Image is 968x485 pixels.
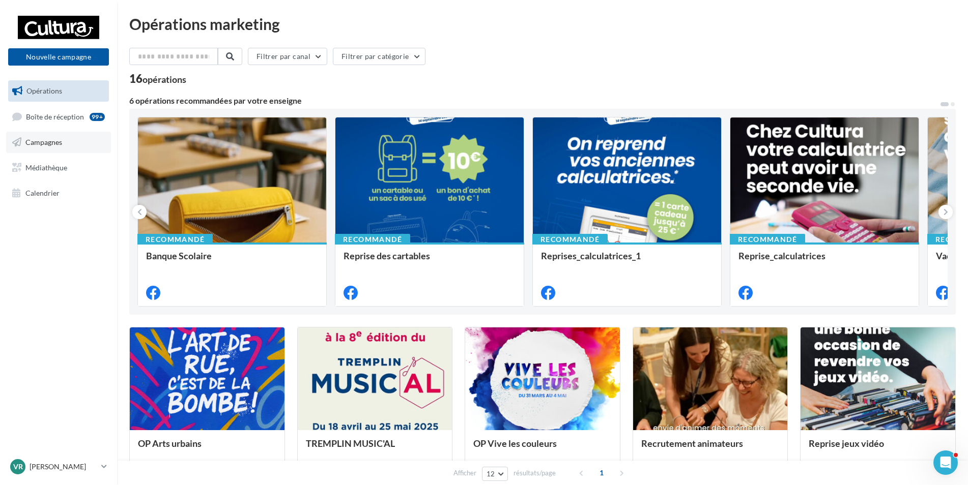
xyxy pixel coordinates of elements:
span: Boîte de réception [26,112,84,120]
a: Opérations [6,80,111,102]
span: OP Vive les couleurs [473,438,557,449]
span: Vr [13,462,23,472]
div: Recommandé [730,234,805,245]
div: Recommandé [532,234,608,245]
span: Reprise des cartables [344,250,430,261]
span: résultats/page [514,468,556,478]
iframe: Intercom live chat [933,450,958,475]
button: 12 [482,467,508,481]
span: Banque Scolaire [146,250,212,261]
a: Calendrier [6,183,111,204]
span: 1 [593,465,610,481]
a: Campagnes [6,132,111,153]
div: Opérations marketing [129,16,956,32]
span: Médiathèque [25,163,67,172]
button: Filtrer par catégorie [333,48,425,65]
span: Reprise jeux vidéo [809,438,884,449]
p: [PERSON_NAME] [30,462,97,472]
span: OP Arts urbains [138,438,202,449]
a: Boîte de réception99+ [6,106,111,128]
div: opérations [143,75,186,84]
span: Reprise_calculatrices [738,250,825,261]
span: 12 [487,470,495,478]
button: Filtrer par canal [248,48,327,65]
span: Recrutement animateurs [641,438,743,449]
span: TREMPLIN MUSIC'AL [306,438,395,449]
a: Vr [PERSON_NAME] [8,457,109,476]
span: Afficher [453,468,476,478]
div: Recommandé [137,234,213,245]
span: Reprises_calculatrices_1 [541,250,641,261]
div: 16 [129,73,186,84]
span: Opérations [26,86,62,95]
span: Campagnes [25,138,62,146]
div: 99+ [90,113,105,121]
div: Recommandé [335,234,410,245]
div: 6 opérations recommandées par votre enseigne [129,97,939,105]
span: Calendrier [25,188,60,197]
button: Nouvelle campagne [8,48,109,66]
a: Médiathèque [6,157,111,178]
